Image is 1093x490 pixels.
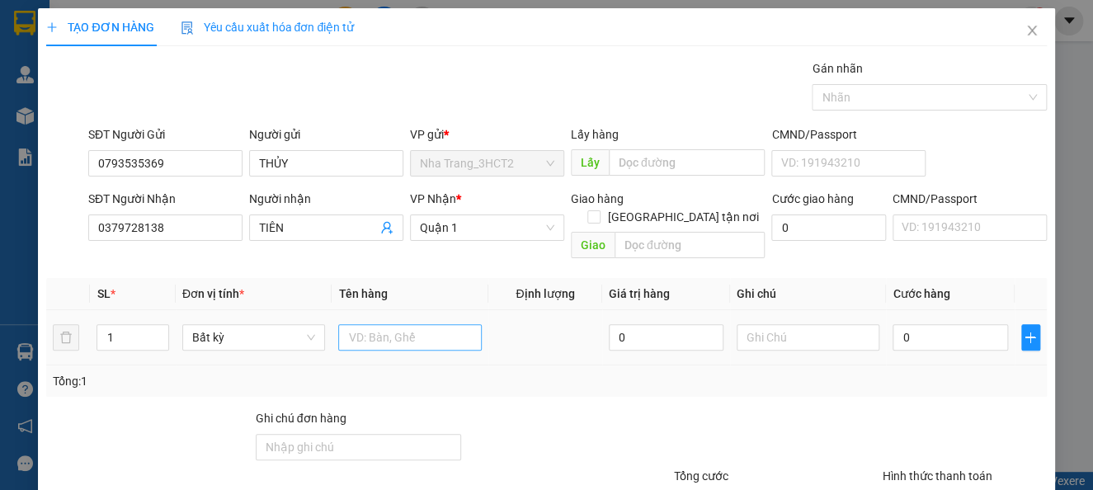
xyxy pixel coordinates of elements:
label: Hình thức thanh toán [883,469,992,483]
span: VP Nhận [410,192,456,205]
span: plus [1022,331,1039,344]
span: Giao [571,232,615,258]
div: Người nhận [249,190,403,208]
b: Phương Nam Express [21,106,91,213]
button: plus [1021,324,1040,351]
label: Ghi chú đơn hàng [256,412,346,425]
div: SĐT Người Nhận [88,190,243,208]
span: Giá trị hàng [609,287,670,300]
div: Tổng: 1 [53,372,423,390]
b: [DOMAIN_NAME] [139,63,227,76]
span: TẠO ĐƠN HÀNG [46,21,153,34]
label: Gán nhãn [812,62,862,75]
div: CMND/Passport [893,190,1047,208]
span: [GEOGRAPHIC_DATA] tận nơi [601,208,765,226]
div: VP gửi [410,125,564,144]
span: SL [97,287,110,300]
li: (c) 2017 [139,78,227,99]
span: Tên hàng [338,287,387,300]
label: Cước giao hàng [771,192,853,205]
img: icon [181,21,194,35]
div: CMND/Passport [771,125,926,144]
input: Dọc đường [615,232,766,258]
input: VD: Bàn, Ghế [338,324,482,351]
span: Lấy hàng [571,128,619,141]
span: Đơn vị tính [182,287,244,300]
span: Cước hàng [893,287,949,300]
input: Dọc đường [609,149,766,176]
span: Tổng cước [674,469,728,483]
input: Ghi chú đơn hàng [256,434,461,460]
button: delete [53,324,79,351]
span: Bất kỳ [192,325,316,350]
span: user-add [380,221,393,234]
th: Ghi chú [730,278,887,310]
b: Gửi khách hàng [101,24,163,101]
div: SĐT Người Gửi [88,125,243,144]
div: Người gửi [249,125,403,144]
span: Lấy [571,149,609,176]
span: Định lượng [516,287,574,300]
span: Quận 1 [420,215,554,240]
span: close [1025,24,1039,37]
img: logo.jpg [179,21,219,60]
span: plus [46,21,58,33]
input: 0 [609,324,723,351]
span: Nha Trang_3HCT2 [420,151,554,176]
span: Yêu cầu xuất hóa đơn điện tử [181,21,355,34]
input: Cước giao hàng [771,214,885,241]
button: Close [1009,8,1055,54]
input: Ghi Chú [737,324,880,351]
span: Giao hàng [571,192,624,205]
